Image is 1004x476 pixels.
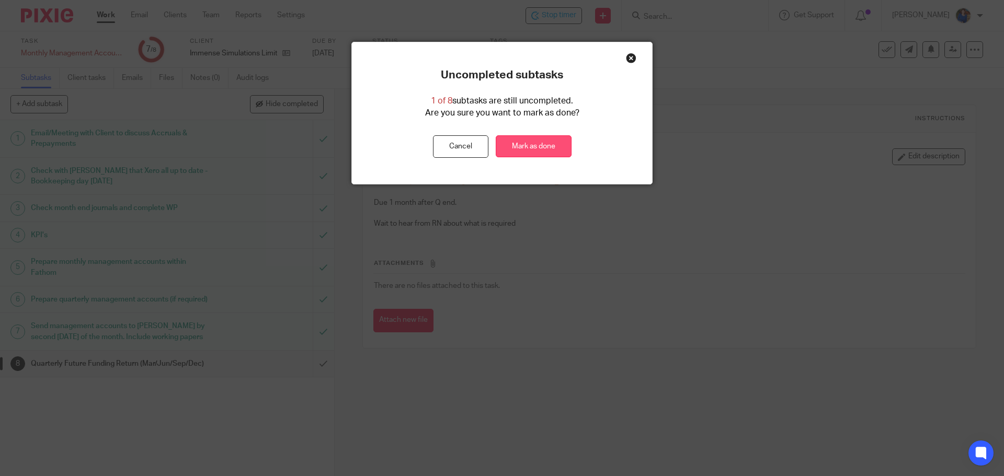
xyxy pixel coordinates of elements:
[626,53,636,63] div: Close this dialog window
[431,95,573,107] p: subtasks are still uncompleted.
[431,97,452,105] span: 1 of 8
[433,135,488,158] button: Cancel
[441,68,563,82] p: Uncompleted subtasks
[425,107,579,119] p: Are you sure you want to mark as done?
[496,135,572,158] a: Mark as done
